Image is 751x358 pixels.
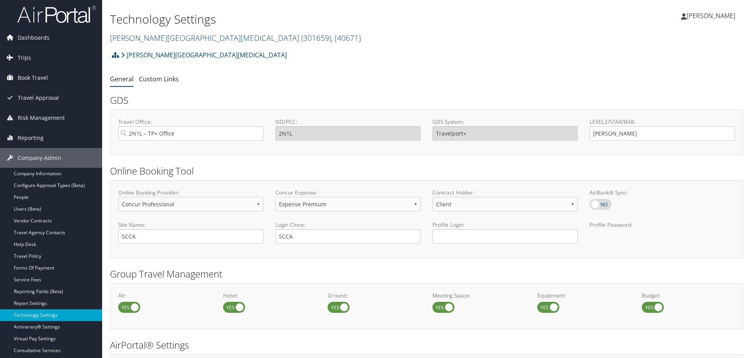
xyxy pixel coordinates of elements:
label: Site Name: [118,221,264,229]
label: GDS System: [432,118,578,126]
label: Hotel: [223,292,316,299]
span: Risk Management [18,108,65,128]
label: Online Booking Provider: [118,189,264,196]
input: Profile Login: [432,229,578,244]
a: [PERSON_NAME][GEOGRAPHIC_DATA][MEDICAL_DATA] [121,47,287,63]
a: [PERSON_NAME] [681,4,743,28]
label: SID/PCC: [275,118,421,126]
span: Book Travel [18,68,48,88]
label: AirBank® Sync: [590,189,735,196]
label: Ground: [328,292,421,299]
label: Budget: [642,292,735,299]
h1: Technology Settings [110,11,532,28]
label: Contract Holder: [432,189,578,196]
h2: GDS [110,94,737,107]
label: LEVEL2/STAR/BAR: [590,118,735,126]
h2: Online Booking Tool [110,164,743,178]
span: , [ 40671 ] [331,33,361,43]
span: ( 301659 ) [301,33,331,43]
img: airportal-logo.png [17,5,96,24]
label: AirBank® Sync [590,199,612,210]
span: Travel Approval [18,88,59,108]
label: Profile Password: [590,221,735,243]
h2: Group Travel Management [110,267,743,281]
span: Dashboards [18,28,49,48]
label: Equipment: [537,292,630,299]
label: Meeting Space: [432,292,526,299]
span: Company Admin [18,148,61,168]
label: Login Clone: [275,221,421,229]
a: General [110,75,134,83]
span: Reporting [18,128,44,148]
h2: AirPortal® Settings [110,338,743,352]
label: Profile Login: [432,221,578,243]
a: Custom Links [139,75,179,83]
label: Travel Office: [118,118,264,126]
span: Trips [18,48,31,68]
a: [PERSON_NAME][GEOGRAPHIC_DATA][MEDICAL_DATA] [110,33,361,43]
label: Air: [118,292,211,299]
span: [PERSON_NAME] [687,11,735,20]
label: Concur Expense: [275,189,421,196]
